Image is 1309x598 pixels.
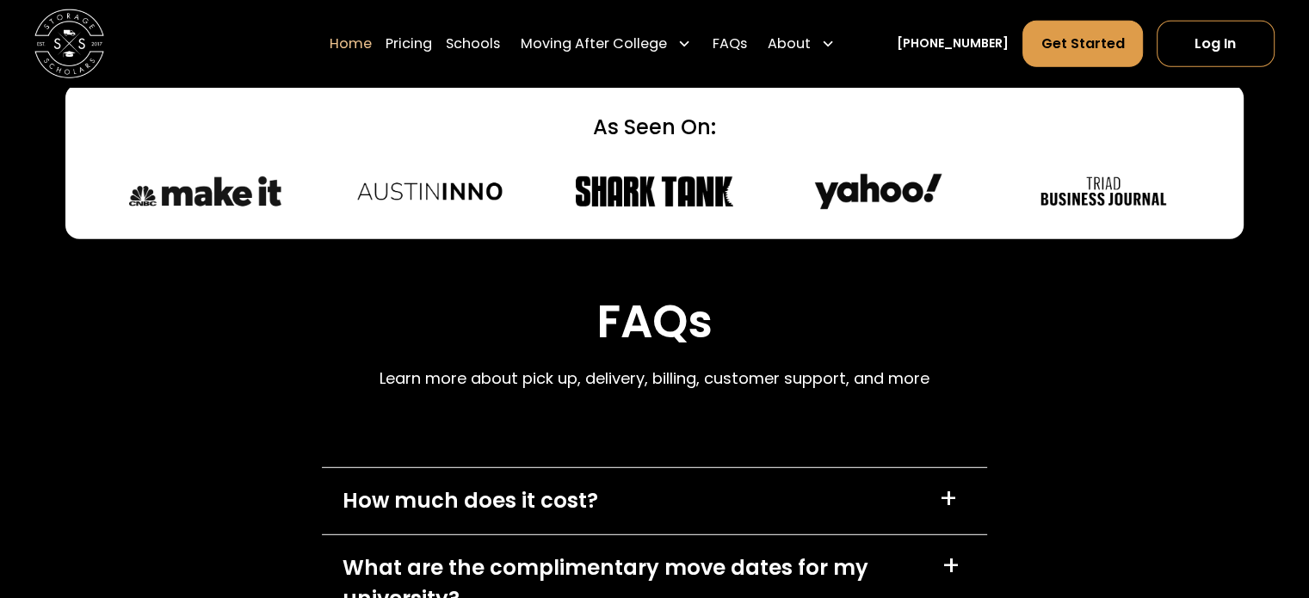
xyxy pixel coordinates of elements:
div: + [939,485,958,513]
div: + [942,552,960,580]
a: FAQs [712,19,746,67]
a: home [34,9,104,78]
p: Learn more about pick up, delivery, billing, customer support, and more [380,367,929,390]
div: Moving After College [521,33,667,53]
img: Storage Scholars main logo [34,9,104,78]
div: About [761,19,842,67]
div: How much does it cost? [343,485,598,516]
div: Moving After College [514,19,698,67]
div: About [768,33,811,53]
a: Log In [1157,20,1275,66]
img: CNBC Make It logo. [124,171,286,212]
a: Schools [446,19,500,67]
a: Pricing [386,19,432,67]
a: Get Started [1022,20,1142,66]
div: As Seen On: [124,112,1184,143]
h2: FAQs [380,295,929,349]
a: [PHONE_NUMBER] [897,34,1009,52]
a: Home [330,19,372,67]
